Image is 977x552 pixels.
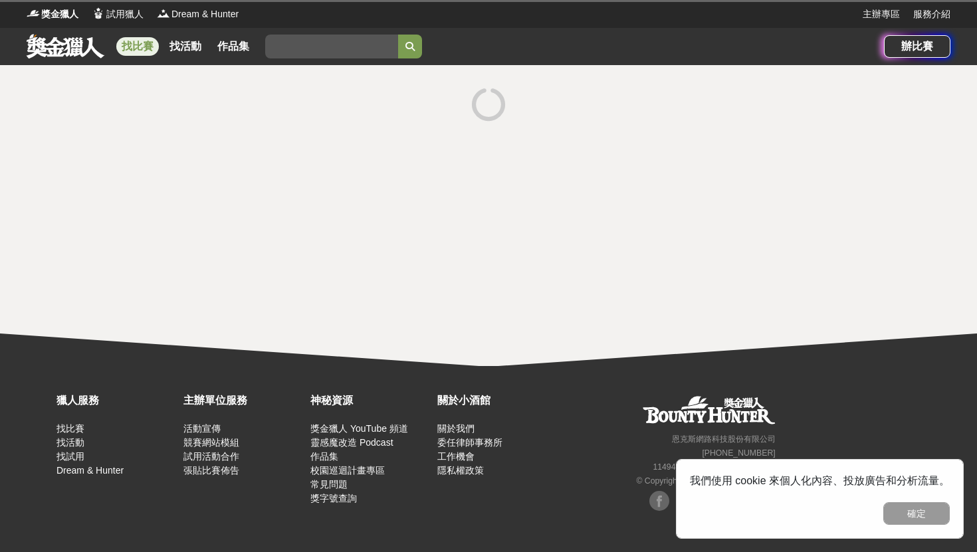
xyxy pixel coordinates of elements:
[310,493,357,504] a: 獎字號查詢
[653,462,775,472] small: 11494 [STREET_ADDRESS] 3 樓
[883,502,950,525] button: 確定
[690,475,950,486] span: 我們使用 cookie 來個人化內容、投放廣告和分析流量。
[56,451,84,462] a: 找試用
[116,37,159,56] a: 找比賽
[171,7,239,21] span: Dream & Hunter
[212,37,255,56] a: 作品集
[164,37,207,56] a: 找活動
[913,7,950,21] a: 服務介紹
[56,393,177,409] div: 獵人服務
[27,7,78,21] a: Logo獎金獵人
[183,423,221,434] a: 活動宣傳
[41,7,78,21] span: 獎金獵人
[183,437,239,448] a: 競賽網站模組
[437,393,558,409] div: 關於小酒館
[437,465,484,476] a: 隱私權政策
[183,451,239,462] a: 試用活動合作
[106,7,144,21] span: 試用獵人
[636,476,775,486] small: © Copyright 2025 . All Rights Reserved.
[56,437,84,448] a: 找活動
[310,437,393,448] a: 靈感魔改造 Podcast
[183,393,304,409] div: 主辦單位服務
[157,7,239,21] a: LogoDream & Hunter
[310,451,338,462] a: 作品集
[649,491,669,511] img: Facebook
[702,448,775,458] small: [PHONE_NUMBER]
[157,7,170,20] img: Logo
[56,465,124,476] a: Dream & Hunter
[56,423,84,434] a: 找比賽
[183,465,239,476] a: 張貼比賽佈告
[310,479,348,490] a: 常見問題
[310,423,408,434] a: 獎金獵人 YouTube 頻道
[92,7,105,20] img: Logo
[437,437,502,448] a: 委任律師事務所
[437,451,475,462] a: 工作機會
[310,465,385,476] a: 校園巡迴計畫專區
[884,35,950,58] a: 辦比賽
[92,7,144,21] a: Logo試用獵人
[672,434,776,444] small: 恩克斯網路科技股份有限公司
[437,423,475,434] a: 關於我們
[863,7,900,21] a: 主辦專區
[27,7,40,20] img: Logo
[310,393,431,409] div: 神秘資源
